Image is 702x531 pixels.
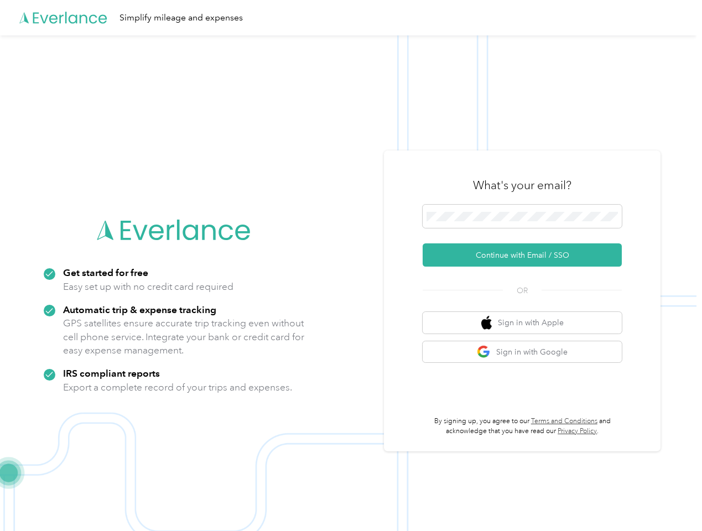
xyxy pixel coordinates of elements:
a: Privacy Policy [558,427,597,435]
strong: Automatic trip & expense tracking [63,304,216,315]
strong: Get started for free [63,267,148,278]
button: apple logoSign in with Apple [423,312,622,334]
p: By signing up, you agree to our and acknowledge that you have read our . [423,417,622,436]
h3: What's your email? [473,178,571,193]
p: Easy set up with no credit card required [63,280,233,294]
img: apple logo [481,316,492,330]
p: GPS satellites ensure accurate trip tracking even without cell phone service. Integrate your bank... [63,316,305,357]
strong: IRS compliant reports [63,367,160,379]
div: Simplify mileage and expenses [119,11,243,25]
p: Export a complete record of your trips and expenses. [63,381,292,394]
img: google logo [477,345,491,359]
a: Terms and Conditions [531,417,597,425]
button: Continue with Email / SSO [423,243,622,267]
button: google logoSign in with Google [423,341,622,363]
span: OR [503,285,542,296]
